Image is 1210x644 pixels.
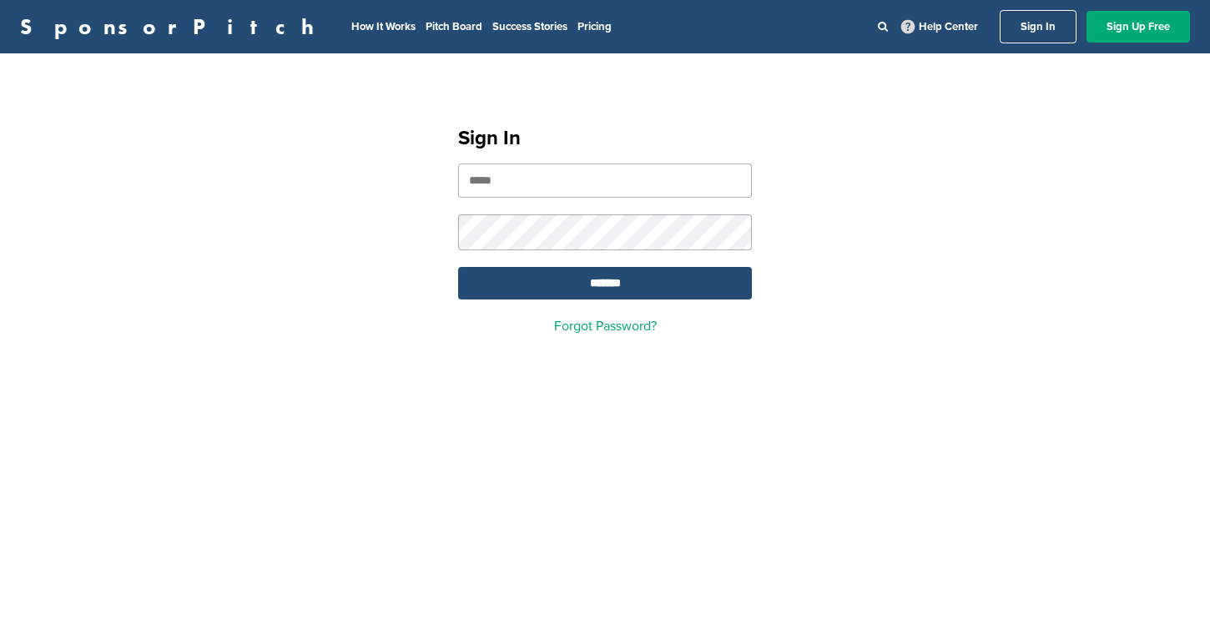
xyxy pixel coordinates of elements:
a: Sign Up Free [1086,11,1190,43]
a: Success Stories [492,20,567,33]
a: Forgot Password? [554,318,657,335]
a: Sign In [1000,10,1076,43]
a: Pricing [577,20,612,33]
a: How It Works [351,20,416,33]
a: Help Center [898,17,981,37]
a: SponsorPitch [20,16,325,38]
h1: Sign In [458,123,752,153]
a: Pitch Board [426,20,482,33]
